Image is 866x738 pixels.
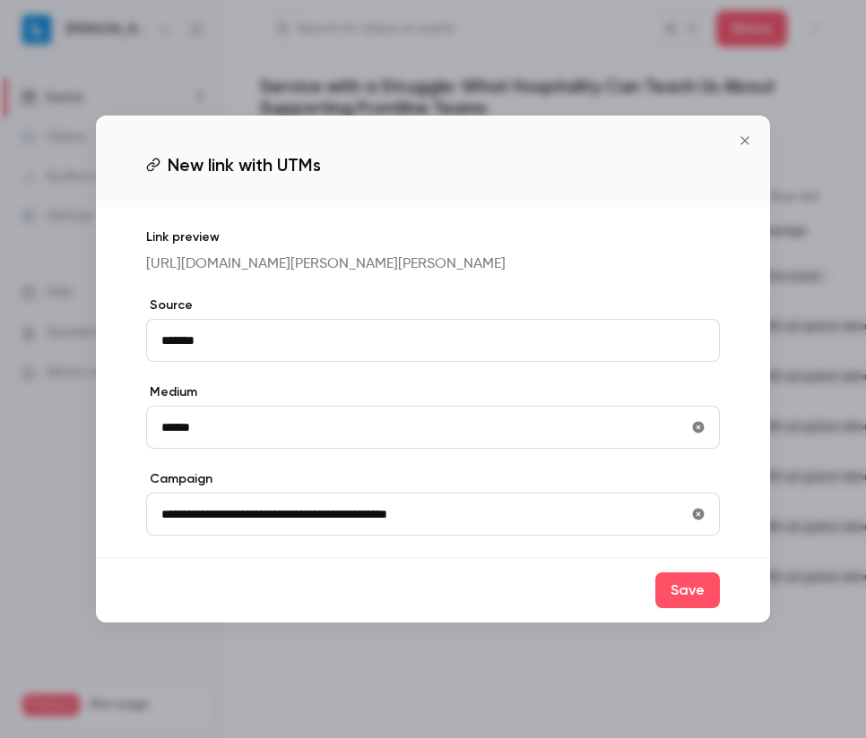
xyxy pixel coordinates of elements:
[146,296,720,314] label: Source
[146,253,720,275] p: [URL][DOMAIN_NAME][PERSON_NAME][PERSON_NAME]
[146,228,720,246] p: Link preview
[655,572,720,608] button: Save
[727,123,763,159] button: Close
[684,413,713,442] button: utmMedium
[168,151,321,178] span: New link with UTMs
[684,500,713,528] button: utmCampaign
[146,383,720,401] label: Medium
[146,470,720,488] label: Campaign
